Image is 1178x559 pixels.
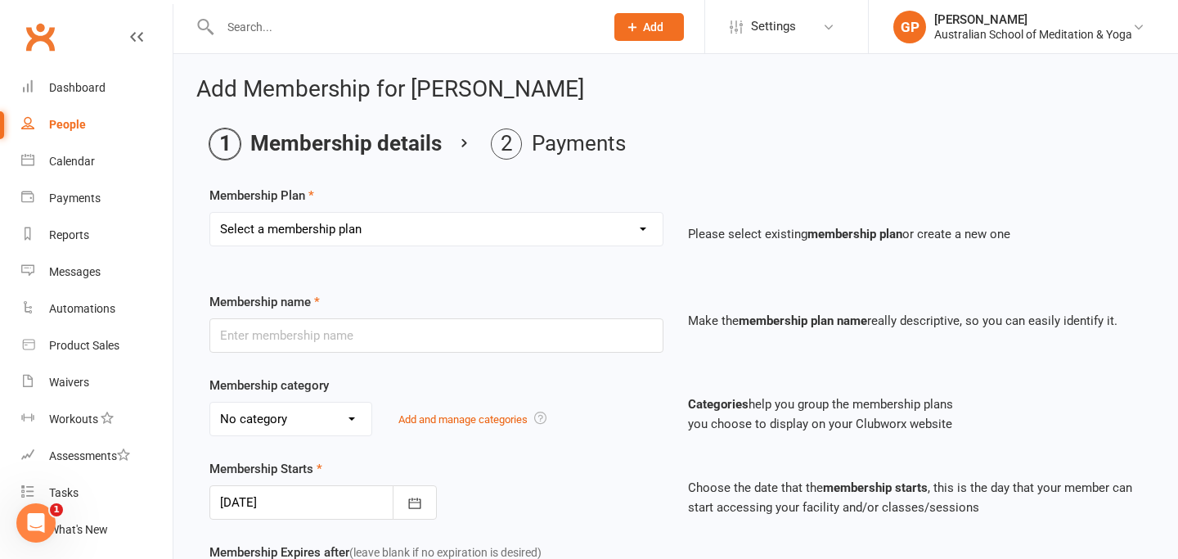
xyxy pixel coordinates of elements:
[688,224,1142,244] p: Please select existing or create a new one
[49,81,106,94] div: Dashboard
[688,397,749,412] strong: Categories
[49,486,79,499] div: Tasks
[49,376,89,389] div: Waivers
[21,291,173,327] a: Automations
[739,313,867,328] strong: membership plan name
[643,20,663,34] span: Add
[614,13,684,41] button: Add
[215,16,593,38] input: Search...
[21,512,173,548] a: What's New
[49,339,119,352] div: Product Sales
[21,438,173,475] a: Assessments
[491,128,626,160] li: Payments
[196,77,1155,102] h2: Add Membership for [PERSON_NAME]
[16,503,56,543] iframe: Intercom live chat
[21,106,173,143] a: People
[751,8,796,45] span: Settings
[49,449,130,462] div: Assessments
[349,546,542,559] span: (leave blank if no expiration is desired)
[20,16,61,57] a: Clubworx
[209,186,314,205] label: Membership Plan
[21,364,173,401] a: Waivers
[688,394,1142,434] p: help you group the membership plans you choose to display on your Clubworx website
[49,155,95,168] div: Calendar
[49,302,115,315] div: Automations
[50,503,63,516] span: 1
[21,254,173,291] a: Messages
[49,412,98,426] div: Workouts
[21,180,173,217] a: Payments
[209,292,320,312] label: Membership name
[688,478,1142,517] p: Choose the date that the , this is the day that your member can start accessing your facility and...
[49,192,101,205] div: Payments
[21,70,173,106] a: Dashboard
[807,227,902,241] strong: membership plan
[21,327,173,364] a: Product Sales
[688,311,1142,331] p: Make the really descriptive, so you can easily identify it.
[21,143,173,180] a: Calendar
[934,12,1132,27] div: [PERSON_NAME]
[21,475,173,512] a: Tasks
[49,118,86,131] div: People
[209,376,329,395] label: Membership category
[934,27,1132,42] div: Australian School of Meditation & Yoga
[893,11,926,43] div: GP
[49,523,108,536] div: What's New
[398,413,528,426] a: Add and manage categories
[49,228,89,241] div: Reports
[209,128,442,160] li: Membership details
[49,265,101,278] div: Messages
[823,480,928,495] strong: membership starts
[21,217,173,254] a: Reports
[209,318,663,353] input: Enter membership name
[209,459,322,479] label: Membership Starts
[21,401,173,438] a: Workouts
